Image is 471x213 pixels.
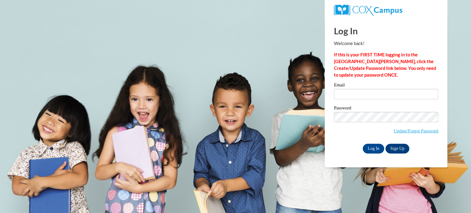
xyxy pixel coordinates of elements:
[334,5,402,16] img: COX Campus
[394,128,438,133] a: Update/Forgot Password
[385,144,409,154] a: Sign Up
[334,25,438,37] h1: Log In
[334,40,438,47] p: Welcome back!
[334,52,436,78] strong: If this is your FIRST TIME logging in to the [GEOGRAPHIC_DATA][PERSON_NAME], click the Create/Upd...
[334,106,438,112] label: Password
[334,7,402,12] a: COX Campus
[363,144,384,154] input: Log In
[334,83,438,89] label: Email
